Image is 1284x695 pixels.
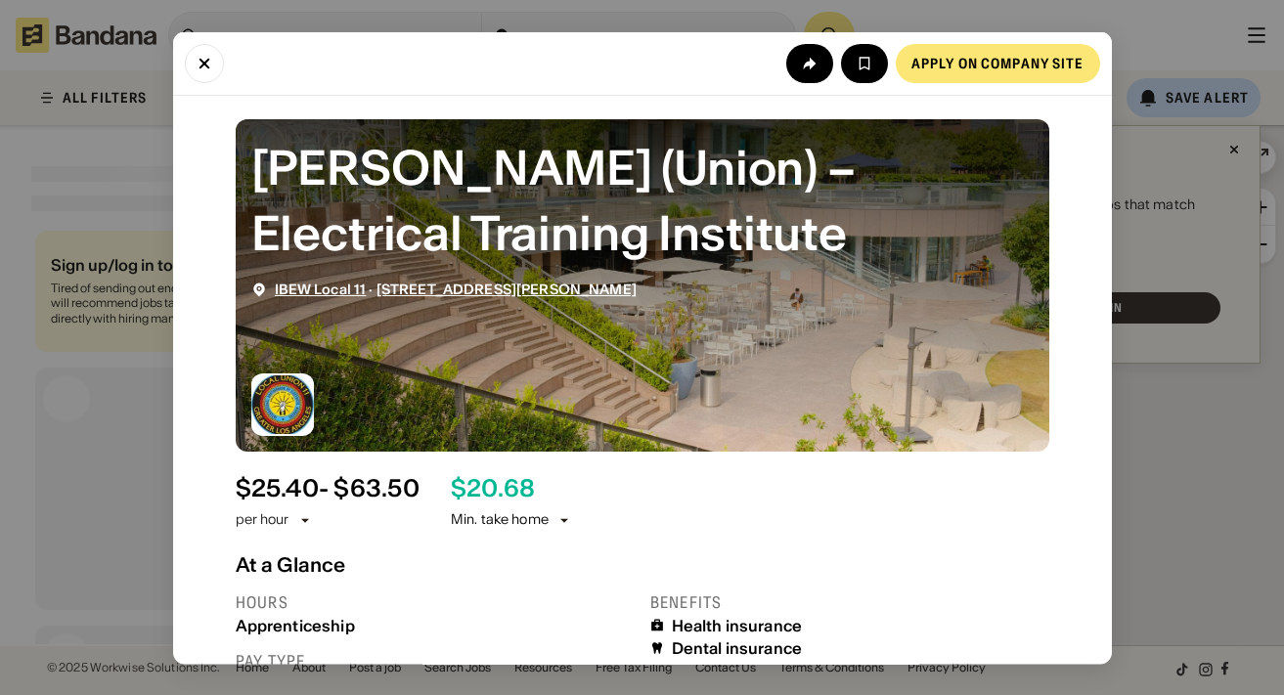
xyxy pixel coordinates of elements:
a: IBEW Local 11 [275,280,367,297]
div: · [275,281,637,297]
div: Hours [236,591,635,612]
div: Pay type [236,650,635,671]
a: [STREET_ADDRESS][PERSON_NAME] [376,280,637,297]
img: IBEW Local 11 logo [251,372,314,435]
div: Benefits [650,591,1049,612]
div: Wireman (Union) – Electrical Training Institute [251,134,1034,265]
div: Apprenticeship [236,616,635,634]
div: Dental insurance [672,638,803,657]
div: $ 20.68 [451,474,535,502]
div: Apply on company site [911,56,1085,69]
div: per hour [236,510,289,530]
div: $ 25.40 - $63.50 [236,474,420,502]
div: At a Glance [236,552,1049,576]
button: Close [185,43,224,82]
div: Min. take home [451,510,572,530]
div: Health insurance [672,616,803,634]
div: Vision insurance [672,662,801,680]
